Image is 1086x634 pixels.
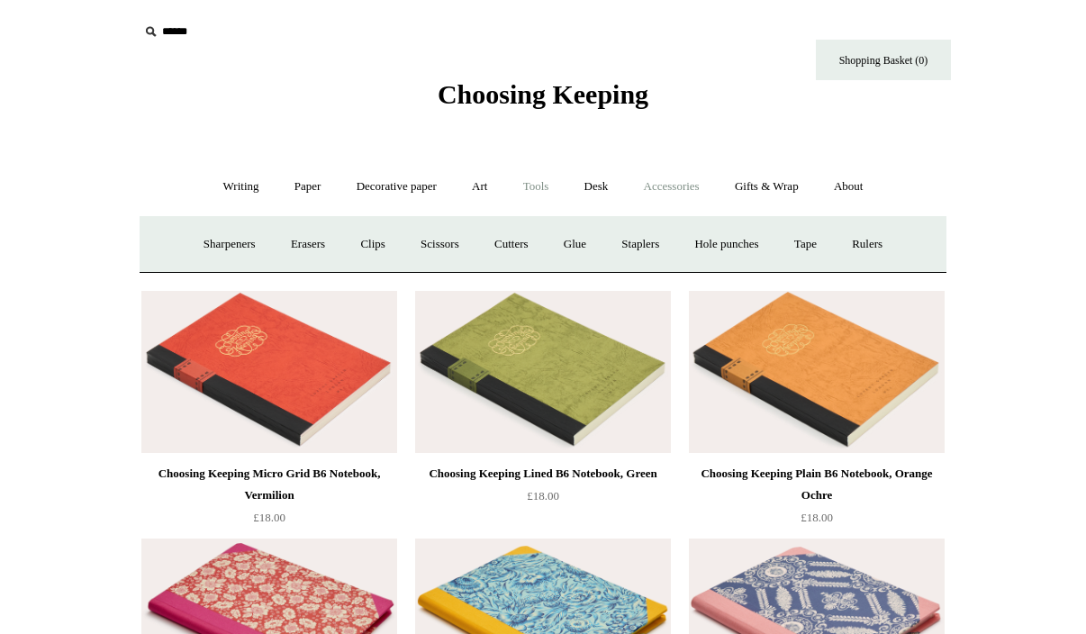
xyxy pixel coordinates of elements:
[527,489,559,503] span: £18.00
[689,291,945,453] a: Choosing Keeping Plain B6 Notebook, Orange Ochre Choosing Keeping Plain B6 Notebook, Orange Ochre
[456,163,503,211] a: Art
[415,463,671,537] a: Choosing Keeping Lined B6 Notebook, Green £18.00
[415,291,671,453] a: Choosing Keeping Lined B6 Notebook, Green Choosing Keeping Lined B6 Notebook, Green
[340,163,453,211] a: Decorative paper
[253,511,285,524] span: £18.00
[816,40,951,80] a: Shopping Basket (0)
[801,511,833,524] span: £18.00
[344,221,401,268] a: Clips
[275,221,341,268] a: Erasers
[778,221,833,268] a: Tape
[693,463,940,506] div: Choosing Keeping Plain B6 Notebook, Orange Ochre
[146,463,393,506] div: Choosing Keeping Micro Grid B6 Notebook, Vermilion
[478,221,545,268] a: Cutters
[628,163,716,211] a: Accessories
[719,163,815,211] a: Gifts & Wrap
[507,163,566,211] a: Tools
[187,221,272,268] a: Sharpeners
[689,463,945,537] a: Choosing Keeping Plain B6 Notebook, Orange Ochre £18.00
[278,163,338,211] a: Paper
[141,463,397,537] a: Choosing Keeping Micro Grid B6 Notebook, Vermilion £18.00
[141,291,397,453] a: Choosing Keeping Micro Grid B6 Notebook, Vermilion Choosing Keeping Micro Grid B6 Notebook, Vermi...
[420,463,666,485] div: Choosing Keeping Lined B6 Notebook, Green
[207,163,276,211] a: Writing
[438,94,648,106] a: Choosing Keeping
[605,221,675,268] a: Staplers
[548,221,602,268] a: Glue
[568,163,625,211] a: Desk
[689,291,945,453] img: Choosing Keeping Plain B6 Notebook, Orange Ochre
[438,79,648,109] span: Choosing Keeping
[818,163,880,211] a: About
[404,221,475,268] a: Scissors
[415,291,671,453] img: Choosing Keeping Lined B6 Notebook, Green
[678,221,774,268] a: Hole punches
[836,221,899,268] a: Rulers
[141,291,397,453] img: Choosing Keeping Micro Grid B6 Notebook, Vermilion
